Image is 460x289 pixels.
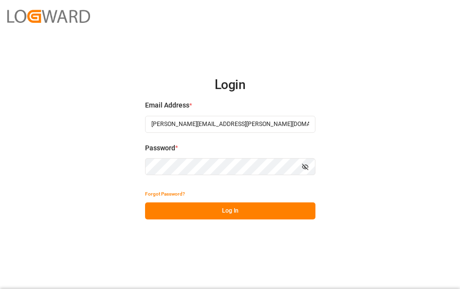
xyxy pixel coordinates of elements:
button: Log In [145,202,315,219]
span: Password [145,143,175,153]
span: Email Address [145,100,189,110]
button: Forgot Password? [145,185,185,202]
h2: Login [145,70,315,101]
img: Logward_new_orange.png [7,10,90,23]
input: Enter your email [145,116,315,133]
